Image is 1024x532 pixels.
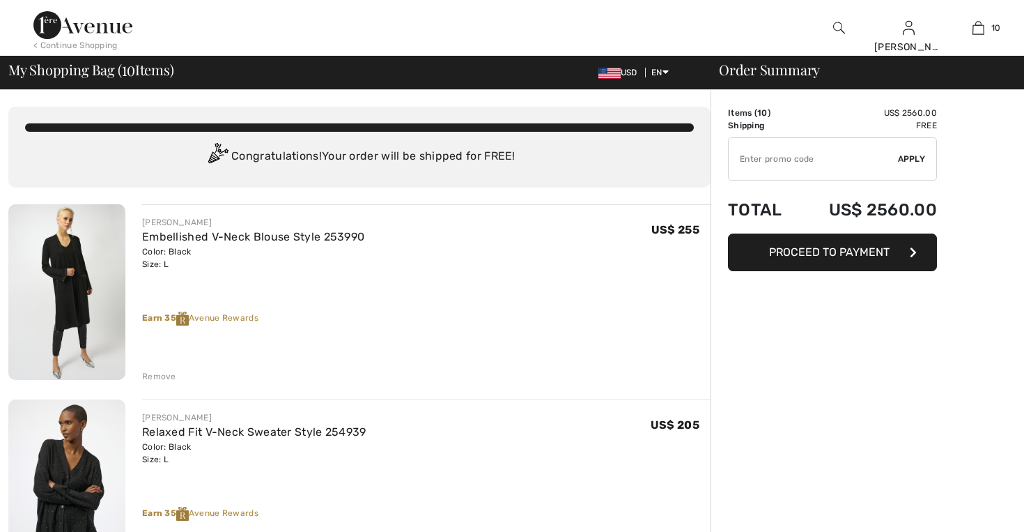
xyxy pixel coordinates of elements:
div: Color: Black Size: L [142,441,366,466]
img: search the website [833,20,845,36]
img: Embellished V-Neck Blouse Style 253990 [8,204,125,380]
span: US$ 255 [651,223,699,236]
div: [PERSON_NAME] [142,216,364,229]
button: Proceed to Payment [728,234,937,271]
span: EN [651,68,669,77]
img: US Dollar [598,68,621,79]
span: 10 [991,22,1001,34]
a: Relaxed Fit V-Neck Sweater Style 254939 [142,425,366,439]
td: Shipping [728,119,798,132]
td: US$ 2560.00 [798,186,937,234]
span: Proceed to Payment [769,245,890,259]
td: Total [728,186,798,234]
div: Order Summary [702,63,1016,77]
div: Avenue Rewards [142,312,711,326]
img: Reward-Logo.svg [176,312,189,326]
span: 10 [757,108,768,118]
img: My Bag [972,20,984,36]
img: Congratulation2.svg [203,143,231,171]
td: Items ( ) [728,107,798,119]
span: USD [598,68,643,77]
div: Color: Black Size: L [142,245,364,271]
strong: Earn 35 [142,313,189,323]
div: < Continue Shopping [33,39,118,52]
strong: Earn 35 [142,508,189,518]
span: US$ 205 [651,418,699,432]
div: Congratulations! Your order will be shipped for FREE! [25,143,694,171]
td: US$ 2560.00 [798,107,937,119]
a: 10 [944,20,1012,36]
span: 10 [122,59,135,77]
span: My Shopping Bag ( Items) [8,63,174,77]
div: Avenue Rewards [142,507,711,521]
div: [PERSON_NAME] [874,40,942,54]
img: 1ère Avenue [33,11,132,39]
div: Remove [142,370,176,383]
img: My Info [903,20,915,36]
div: [PERSON_NAME] [142,411,366,424]
input: Promo code [729,138,898,180]
a: Embellished V-Neck Blouse Style 253990 [142,230,364,243]
img: Reward-Logo.svg [176,507,189,521]
td: Free [798,119,937,132]
a: Sign In [903,21,915,34]
span: Apply [898,153,926,165]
